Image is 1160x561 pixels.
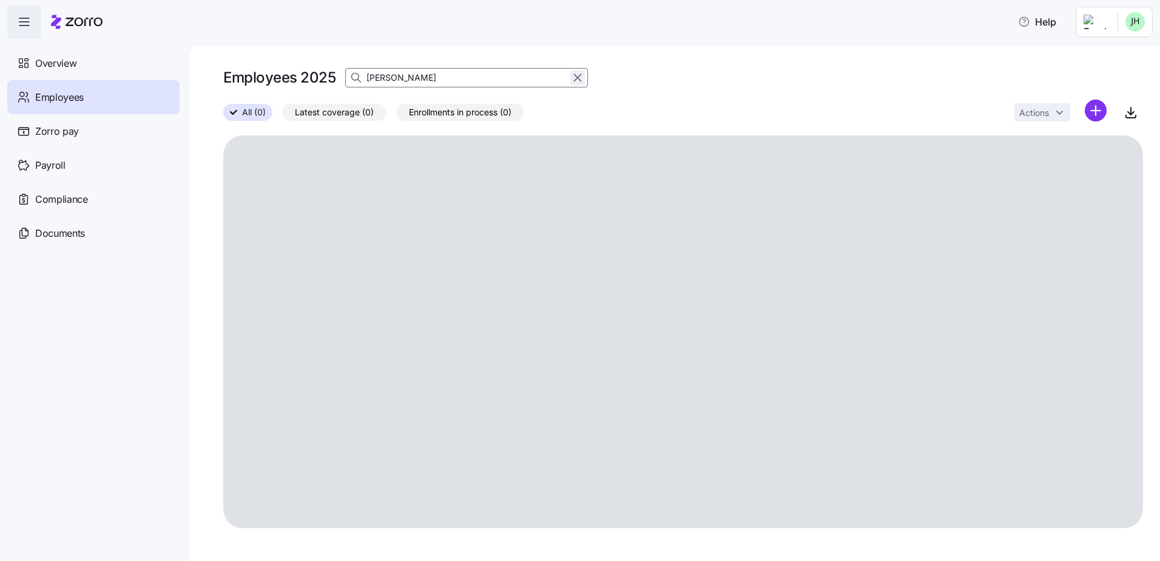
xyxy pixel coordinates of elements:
[7,114,180,148] a: Zorro pay
[1008,10,1066,34] button: Help
[35,226,85,241] span: Documents
[223,68,336,87] h1: Employees 2025
[7,46,180,80] a: Overview
[7,182,180,216] a: Compliance
[1019,109,1049,117] span: Actions
[35,192,88,207] span: Compliance
[1018,15,1056,29] span: Help
[242,104,266,120] span: All (0)
[1125,12,1145,32] img: 1825ce3275ace5e53e564ba0ab736d9c
[7,148,180,182] a: Payroll
[345,68,588,87] input: Search Employees
[295,104,374,120] span: Latest coverage (0)
[35,124,79,139] span: Zorro pay
[35,90,84,105] span: Employees
[409,104,511,120] span: Enrollments in process (0)
[1084,15,1108,29] img: Employer logo
[7,216,180,250] a: Documents
[35,158,66,173] span: Payroll
[1085,100,1107,121] svg: add icon
[7,80,180,114] a: Employees
[35,56,76,71] span: Overview
[1014,103,1070,121] button: Actions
